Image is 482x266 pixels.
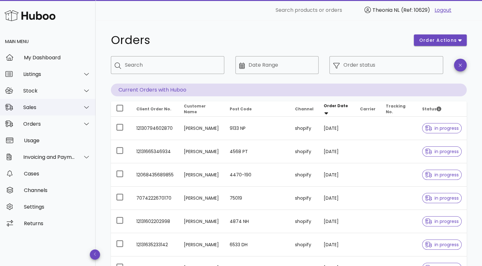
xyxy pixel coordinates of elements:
th: Post Code [225,101,290,117]
th: Channel [290,101,318,117]
div: My Dashboard [24,55,90,61]
span: in progress [425,126,459,130]
button: order actions [414,34,467,46]
span: Client Order No. [136,106,171,112]
td: shopify [290,210,318,233]
span: in progress [425,219,459,224]
td: 12130794602870 [131,117,179,140]
span: in progress [425,149,459,154]
td: [DATE] [318,233,355,256]
div: Sales [23,104,75,110]
th: Status [417,101,467,117]
td: [DATE] [318,117,355,140]
div: Returns [24,220,90,226]
td: 6533 DH [225,233,290,256]
td: 12068435689855 [131,163,179,187]
span: order actions [419,37,457,44]
td: 12131665346934 [131,140,179,163]
td: 75019 [225,187,290,210]
span: Carrier [360,106,376,112]
th: Customer Name [179,101,225,117]
td: [DATE] [318,210,355,233]
div: Invoicing and Payments [23,154,75,160]
td: shopify [290,233,318,256]
span: Customer Name [184,103,206,115]
td: shopify [290,117,318,140]
td: [PERSON_NAME] [179,140,225,163]
div: Cases [24,171,90,177]
div: Orders [23,121,75,127]
a: Logout [435,6,451,14]
span: Channel [295,106,313,112]
td: 7074222670170 [131,187,179,210]
td: [PERSON_NAME] [179,210,225,233]
td: [PERSON_NAME] [179,163,225,187]
span: in progress [425,196,459,200]
div: Listings [23,71,75,77]
td: 4568 PT [225,140,290,163]
td: [PERSON_NAME] [179,117,225,140]
div: Usage [24,137,90,144]
td: shopify [290,163,318,187]
td: [DATE] [318,163,355,187]
td: 9133 NP [225,117,290,140]
span: Order Date [323,103,348,108]
span: in progress [425,242,459,247]
td: [PERSON_NAME] [179,187,225,210]
td: [DATE] [318,187,355,210]
div: Stock [23,88,75,94]
td: [PERSON_NAME] [179,233,225,256]
th: Order Date: Sorted descending. Activate to remove sorting. [318,101,355,117]
div: Settings [24,204,90,210]
th: Client Order No. [131,101,179,117]
td: 4470-190 [225,163,290,187]
td: 12131602202998 [131,210,179,233]
td: 4874 NH [225,210,290,233]
h1: Orders [111,34,406,46]
div: Channels [24,187,90,193]
span: (Ref: 10629) [401,6,430,14]
img: Huboo Logo [4,9,55,22]
td: shopify [290,140,318,163]
span: Status [422,106,441,112]
p: Current Orders with Huboo [111,84,467,96]
th: Tracking No. [381,101,417,117]
span: Tracking No. [386,103,406,115]
th: Carrier [355,101,381,117]
td: [DATE] [318,140,355,163]
span: Theonia NL [372,6,399,14]
td: 12131635233142 [131,233,179,256]
td: shopify [290,187,318,210]
span: in progress [425,173,459,177]
span: Post Code [230,106,252,112]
